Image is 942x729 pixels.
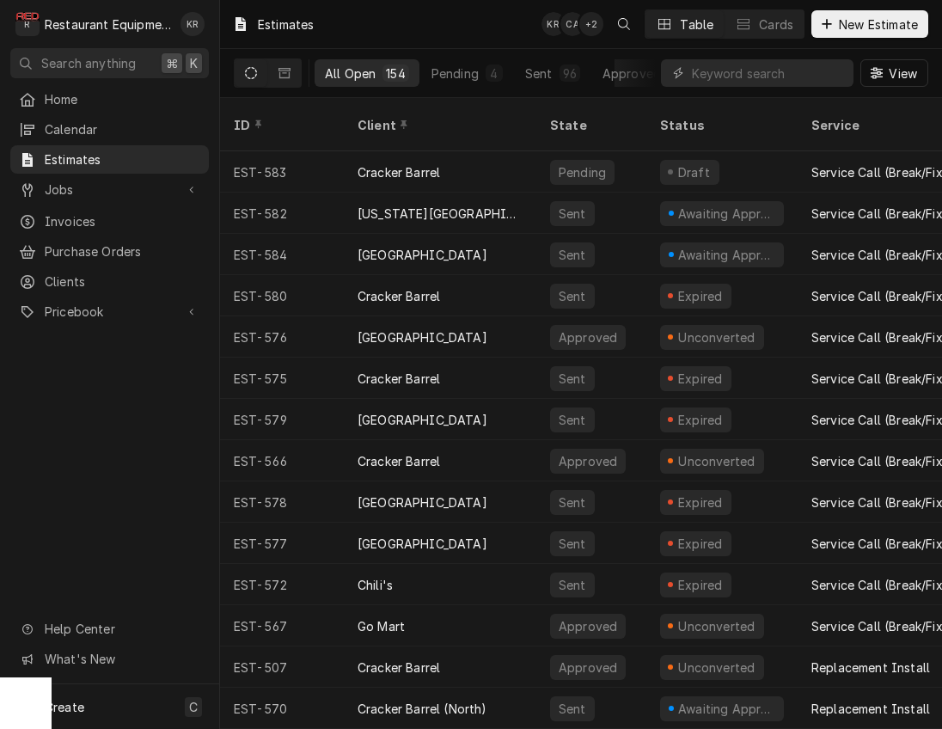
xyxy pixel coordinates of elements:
[45,620,199,638] span: Help Center
[45,303,174,321] span: Pricebook
[860,59,928,87] button: View
[610,10,638,38] button: Open search
[811,10,928,38] button: New Estimate
[10,615,209,643] a: Go to Help Center
[557,617,619,635] div: Approved
[676,411,725,429] div: Expired
[525,64,553,83] div: Sent
[358,116,519,134] div: Client
[45,212,200,230] span: Invoices
[557,700,588,718] div: Sent
[189,698,198,716] span: C
[557,287,588,305] div: Sent
[45,181,174,199] span: Jobs
[220,151,344,193] div: EST-583
[692,59,845,87] input: Keyword search
[220,358,344,399] div: EST-575
[180,12,205,36] div: Kelli Robinette's Avatar
[557,535,588,553] div: Sent
[676,659,757,677] div: Unconverted
[835,15,921,34] span: New Estimate
[234,116,327,134] div: ID
[550,116,633,134] div: State
[557,576,588,594] div: Sent
[220,275,344,316] div: EST-580
[45,15,171,34] div: Restaurant Equipment Diagnostics
[358,163,440,181] div: Cracker Barrel
[10,48,209,78] button: Search anything⌘K
[10,207,209,236] a: Invoices
[220,193,344,234] div: EST-582
[220,646,344,688] div: EST-507
[358,535,487,553] div: [GEOGRAPHIC_DATA]
[41,54,136,72] span: Search anything
[557,452,619,470] div: Approved
[358,700,487,718] div: Cracker Barrel (North)
[676,576,725,594] div: Expired
[45,150,200,168] span: Estimates
[220,481,344,523] div: EST-578
[10,145,209,174] a: Estimates
[358,370,440,388] div: Cracker Barrel
[557,370,588,388] div: Sent
[563,64,577,83] div: 96
[811,659,930,677] div: Replacement Install
[557,205,588,223] div: Sent
[220,234,344,275] div: EST-584
[541,12,566,36] div: KR
[557,163,608,181] div: Pending
[10,237,209,266] a: Purchase Orders
[220,605,344,646] div: EST-567
[358,287,440,305] div: Cracker Barrel
[560,12,584,36] div: CA
[358,328,487,346] div: [GEOGRAPHIC_DATA]
[45,650,199,668] span: What's New
[10,175,209,204] a: Go to Jobs
[676,535,725,553] div: Expired
[676,328,757,346] div: Unconverted
[660,116,780,134] div: Status
[676,287,725,305] div: Expired
[676,700,777,718] div: Awaiting Approval
[579,12,603,36] div: + 2
[166,54,178,72] span: ⌘
[676,246,777,264] div: Awaiting Approval
[180,12,205,36] div: KR
[557,493,588,512] div: Sent
[220,316,344,358] div: EST-576
[676,205,777,223] div: Awaiting Approval
[358,452,440,470] div: Cracker Barrel
[220,688,344,729] div: EST-570
[603,64,661,83] div: Approved
[811,700,930,718] div: Replacement Install
[431,64,479,83] div: Pending
[10,267,209,296] a: Clients
[489,64,499,83] div: 4
[358,411,487,429] div: [GEOGRAPHIC_DATA]
[680,15,713,34] div: Table
[358,659,440,677] div: Cracker Barrel
[45,242,200,260] span: Purchase Orders
[676,452,757,470] div: Unconverted
[45,700,84,714] span: Create
[220,564,344,605] div: EST-572
[220,399,344,440] div: EST-579
[560,12,584,36] div: Chrissy Adams's Avatar
[45,90,200,108] span: Home
[45,120,200,138] span: Calendar
[10,297,209,326] a: Go to Pricebook
[15,12,40,36] div: R
[10,645,209,673] a: Go to What's New
[10,115,209,144] a: Calendar
[358,246,487,264] div: [GEOGRAPHIC_DATA]
[220,523,344,564] div: EST-577
[557,411,588,429] div: Sent
[386,64,405,83] div: 154
[15,12,40,36] div: Restaurant Equipment Diagnostics's Avatar
[325,64,376,83] div: All Open
[45,273,200,291] span: Clients
[885,64,921,83] span: View
[358,205,523,223] div: [US_STATE][GEOGRAPHIC_DATA]
[557,659,619,677] div: Approved
[358,576,393,594] div: Chili's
